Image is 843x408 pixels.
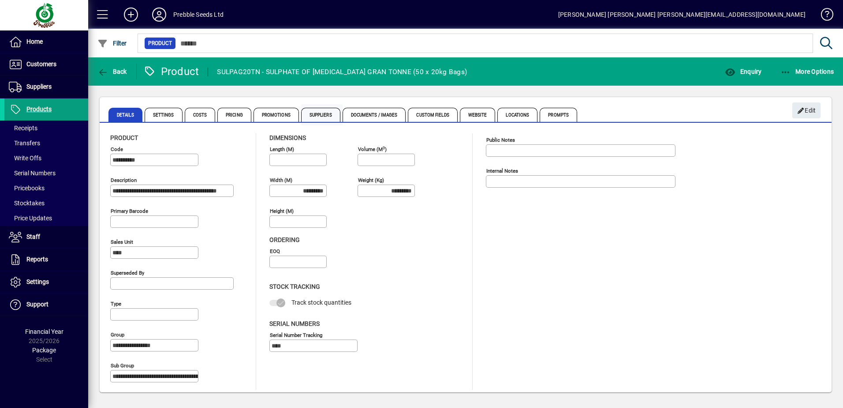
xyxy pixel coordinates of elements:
mat-label: Code [111,146,123,152]
span: Write Offs [9,155,41,162]
span: Documents / Images [343,108,406,122]
mat-label: Sub group [111,363,134,369]
mat-label: Public Notes [486,137,515,143]
a: Transfers [4,136,88,151]
mat-label: Group [111,332,124,338]
a: Settings [4,271,88,293]
span: Home [26,38,43,45]
a: Knowledge Base [814,2,832,30]
span: Website [460,108,496,122]
mat-label: Description [111,177,137,183]
span: Transfers [9,140,40,147]
span: Stock Tracking [269,283,320,290]
span: Prompts [540,108,577,122]
span: Suppliers [26,83,52,90]
a: Price Updates [4,211,88,226]
sup: 3 [383,145,385,150]
mat-label: Serial Number tracking [270,332,322,338]
a: Serial Numbers [4,166,88,181]
mat-label: Superseded by [111,270,144,276]
span: Price Updates [9,215,52,222]
div: [PERSON_NAME] [PERSON_NAME] [PERSON_NAME][EMAIL_ADDRESS][DOMAIN_NAME] [558,8,806,22]
div: SULPAG20TN - SULPHATE OF [MEDICAL_DATA] GRAN TONNE (50 x 20kg Bags) [217,65,467,79]
span: Financial Year [25,328,63,335]
a: Staff [4,226,88,248]
mat-label: Width (m) [270,177,292,183]
span: Receipts [9,125,37,132]
span: Filter [97,40,127,47]
button: Profile [145,7,173,23]
span: Serial Numbers [269,320,320,327]
span: Dimensions [269,134,306,141]
span: Settings [26,278,49,285]
mat-label: Height (m) [270,208,294,214]
span: Reports [26,256,48,263]
span: Edit [797,103,816,118]
span: Track stock quantities [291,299,351,306]
a: Support [4,294,88,316]
div: Prebble Seeds Ltd [173,8,224,22]
mat-label: Internal Notes [486,168,518,174]
mat-label: Length (m) [270,146,294,152]
a: Stocktakes [4,196,88,211]
a: Receipts [4,121,88,136]
mat-label: Primary barcode [111,208,148,214]
a: Customers [4,53,88,76]
span: Details [108,108,142,122]
div: Product [143,64,199,79]
span: Ordering [269,236,300,243]
button: Add [117,7,145,23]
app-page-header-button: Back [88,64,137,79]
a: Pricebooks [4,181,88,196]
span: Product [110,134,138,141]
a: Home [4,31,88,53]
mat-label: EOQ [270,248,280,254]
span: Product [148,39,172,48]
span: Package [32,347,56,354]
span: Products [26,106,52,113]
span: Settings [145,108,183,122]
span: Locations [497,108,537,122]
span: Pricing [217,108,251,122]
mat-label: Sales unit [111,239,133,245]
button: Filter [95,35,129,51]
mat-label: Weight (Kg) [358,177,384,183]
span: Suppliers [301,108,340,122]
span: Back [97,68,127,75]
span: Stocktakes [9,200,45,207]
span: Pricebooks [9,185,45,192]
span: Customers [26,60,56,68]
mat-label: Type [111,301,121,307]
mat-label: Volume (m ) [358,146,387,152]
button: Edit [792,102,821,118]
a: Write Offs [4,151,88,166]
span: Support [26,301,48,308]
button: Back [95,64,129,79]
span: Serial Numbers [9,170,56,177]
span: Custom Fields [408,108,457,122]
span: Costs [185,108,216,122]
button: Enquiry [723,64,764,79]
a: Suppliers [4,76,88,98]
span: Promotions [254,108,299,122]
button: More Options [778,64,836,79]
span: Staff [26,233,40,240]
span: Enquiry [725,68,761,75]
span: More Options [780,68,834,75]
a: Reports [4,249,88,271]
